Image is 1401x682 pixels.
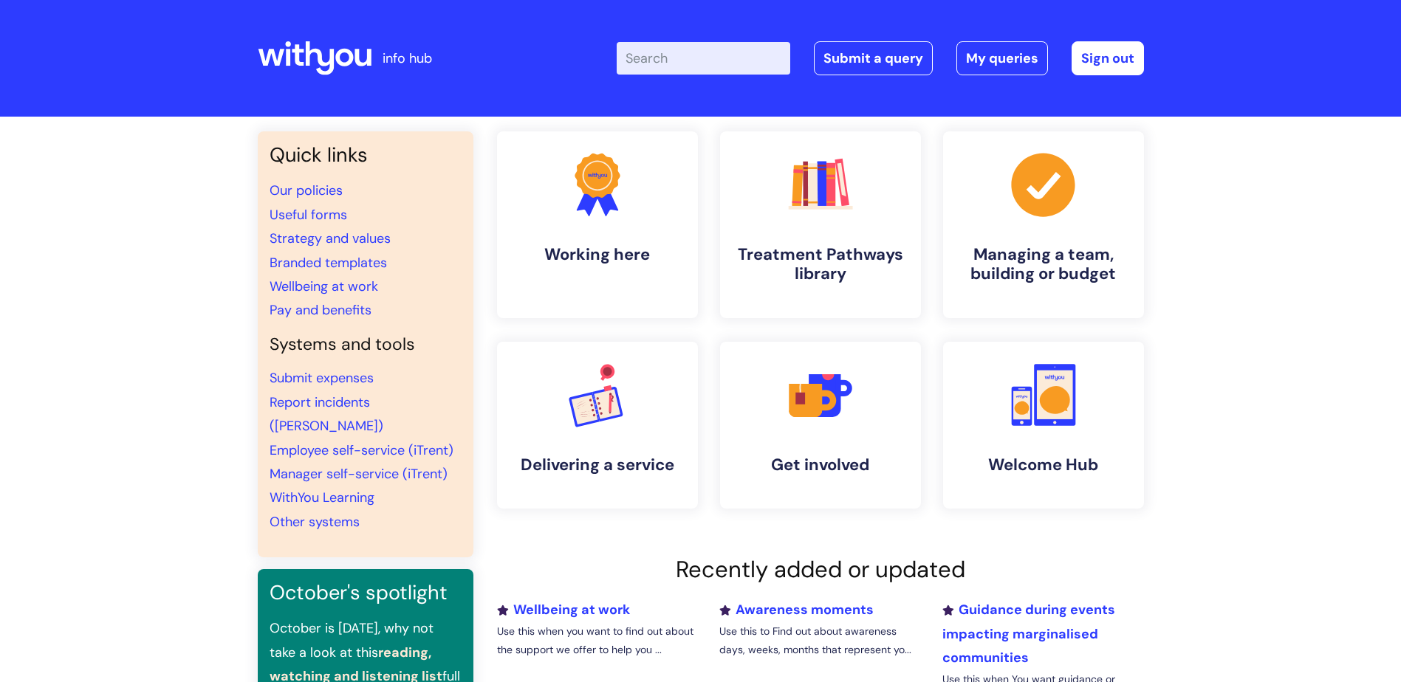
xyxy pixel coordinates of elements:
[270,441,453,459] a: Employee self-service (iTrent)
[955,455,1132,475] h4: Welcome Hub
[955,245,1132,284] h4: Managing a team, building or budget
[720,342,921,509] a: Get involved
[509,245,686,264] h4: Working here
[270,513,360,531] a: Other systems
[270,301,371,319] a: Pay and benefits
[497,556,1144,583] h2: Recently added or updated
[814,41,933,75] a: Submit a query
[270,393,383,435] a: Report incidents ([PERSON_NAME])
[617,41,1144,75] div: | -
[732,455,909,475] h4: Get involved
[720,131,921,318] a: Treatment Pathways library
[270,465,448,483] a: Manager self-service (iTrent)
[509,455,686,475] h4: Delivering a service
[270,230,391,247] a: Strategy and values
[1072,41,1144,75] a: Sign out
[270,206,347,224] a: Useful forms
[497,342,698,509] a: Delivering a service
[617,42,790,75] input: Search
[943,342,1144,509] a: Welcome Hub
[270,581,462,604] h3: October's spotlight
[943,131,1144,318] a: Managing a team, building or budget
[497,601,630,619] a: Wellbeing at work
[719,601,874,619] a: Awareness moments
[942,601,1115,666] a: Guidance during events impacting marginalised communities
[270,254,387,272] a: Branded templates
[270,489,374,506] a: WithYou Learning
[383,46,432,70] p: info hub
[270,369,374,387] a: Submit expenses
[270,143,462,167] h3: Quick links
[270,334,462,355] h4: Systems and tools
[270,182,343,199] a: Our policies
[497,622,698,659] p: Use this when you want to find out about the support we offer to help you ...
[732,245,909,284] h4: Treatment Pathways library
[497,131,698,318] a: Working here
[270,278,378,295] a: Wellbeing at work
[956,41,1048,75] a: My queries
[719,622,920,659] p: Use this to Find out about awareness days, weeks, months that represent yo...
